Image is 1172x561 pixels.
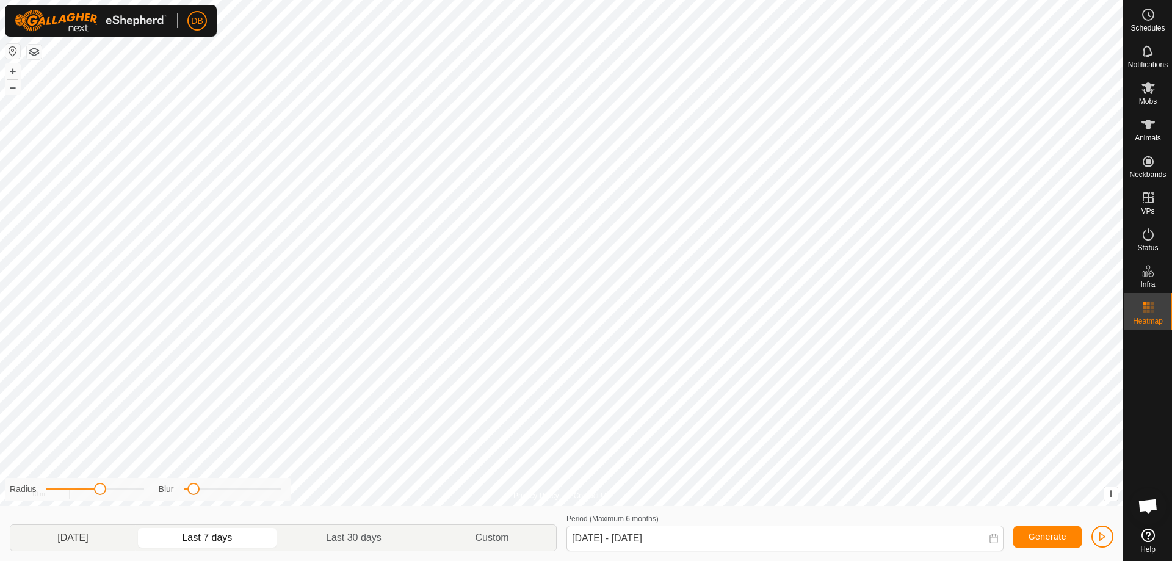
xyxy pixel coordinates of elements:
span: DB [191,15,203,27]
label: Radius [10,483,37,496]
a: Help [1124,524,1172,558]
span: i [1110,488,1112,499]
a: Privacy Policy [513,490,559,501]
span: Heatmap [1133,317,1163,325]
label: Period (Maximum 6 months) [566,515,659,523]
button: + [5,64,20,79]
span: Animals [1135,134,1161,142]
img: Gallagher Logo [15,10,167,32]
button: Generate [1013,526,1082,548]
span: Notifications [1128,61,1168,68]
label: Blur [159,483,174,496]
button: – [5,80,20,95]
span: Status [1137,244,1158,252]
span: Help [1140,546,1156,553]
span: Mobs [1139,98,1157,105]
button: Reset Map [5,44,20,59]
span: Last 7 days [182,530,232,545]
span: Last 30 days [326,530,382,545]
span: Schedules [1130,24,1165,32]
button: Map Layers [27,45,42,59]
button: i [1104,487,1118,501]
span: Custom [476,530,509,545]
div: Open chat [1130,488,1167,524]
span: VPs [1141,208,1154,215]
span: Neckbands [1129,171,1166,178]
span: Infra [1140,281,1155,288]
span: [DATE] [57,530,88,545]
a: Contact Us [574,490,610,501]
span: Generate [1029,532,1066,541]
